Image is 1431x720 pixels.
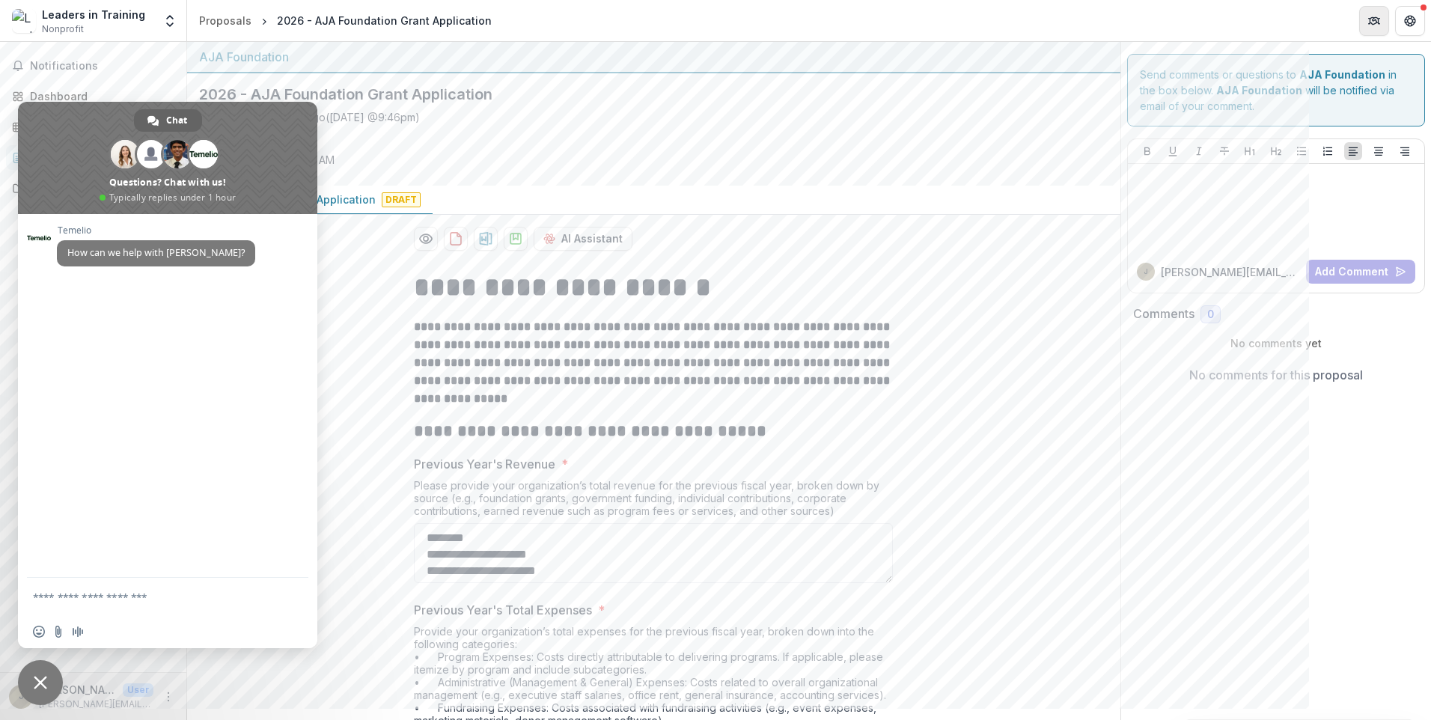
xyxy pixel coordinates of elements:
button: Bold [1138,142,1156,160]
button: AI Assistant [534,227,632,251]
span: Temelio [57,225,255,236]
div: Saved 41 minutes ago ( [DATE] @ 9:46pm ) [220,109,420,125]
div: Close chat [18,660,63,705]
div: Please provide your organization’s total revenue for the previous fiscal year, broken down by sou... [414,479,893,523]
div: Proposals [199,13,251,28]
span: Notifications [30,60,174,73]
strong: AJA Foundation [1216,84,1302,97]
button: Add Comment [1306,260,1415,284]
div: Leaders in Training [42,7,145,22]
button: Align Right [1396,142,1414,160]
nav: breadcrumb [193,10,498,31]
strong: AJA Foundation [1299,68,1385,81]
span: Send a file [52,626,64,638]
button: More [159,688,177,706]
div: AJA Foundation [199,48,1108,66]
a: Tasks [6,115,180,139]
button: Align Left [1344,142,1362,160]
span: How can we help with [PERSON_NAME]? [67,246,245,259]
div: Chat [134,109,202,132]
h2: 2026 - AJA Foundation Grant Application [199,85,1084,103]
div: janise@grantmesuccess.com [19,692,24,701]
a: Proposals [193,10,257,31]
div: janise@grantmesuccess.com [1144,268,1148,275]
p: [PERSON_NAME][EMAIL_ADDRESS][DOMAIN_NAME] [39,682,117,698]
button: Heading 1 [1241,142,1259,160]
img: Leaders in Training [12,9,36,33]
p: Previous Year's Total Expenses [414,601,592,619]
button: Italicize [1190,142,1208,160]
span: 0 [1207,308,1214,321]
div: Send comments or questions to in the box below. will be notified via email of your comment. [1127,54,1426,126]
button: Preview 27c10df4-9079-4f0f-97bb-e9bf8c3ca858-0.pdf [414,227,438,251]
button: Bullet List [1293,142,1311,160]
span: Audio message [72,626,84,638]
p: No comments yet [1133,335,1420,351]
p: User [123,683,153,697]
p: Previous Year's Revenue [414,455,555,473]
p: [PERSON_NAME][EMAIL_ADDRESS][DOMAIN_NAME] [1161,264,1301,280]
button: Partners [1359,6,1389,36]
button: Open entity switcher [159,6,180,36]
a: Proposals [6,145,180,170]
a: Documents [6,176,180,201]
button: Strike [1215,142,1233,160]
span: Draft [382,192,421,207]
button: download-proposal [474,227,498,251]
div: 2026 - AJA Foundation Grant Application [277,13,492,28]
h2: Comments [1133,307,1194,321]
button: Notifications [6,54,180,78]
textarea: Compose your message... [33,591,269,604]
p: No comments for this proposal [1189,366,1363,384]
button: Get Help [1395,6,1425,36]
button: Heading 2 [1267,142,1285,160]
a: Dashboard [6,84,180,109]
span: Nonprofit [42,22,84,36]
button: Align Center [1370,142,1388,160]
div: Dashboard [30,88,168,104]
span: Insert an emoji [33,626,45,638]
p: [PERSON_NAME][EMAIL_ADDRESS][DOMAIN_NAME] [39,698,153,711]
span: Chat [166,109,187,132]
button: download-proposal [444,227,468,251]
button: download-proposal [504,227,528,251]
button: Ordered List [1319,142,1337,160]
button: Underline [1164,142,1182,160]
